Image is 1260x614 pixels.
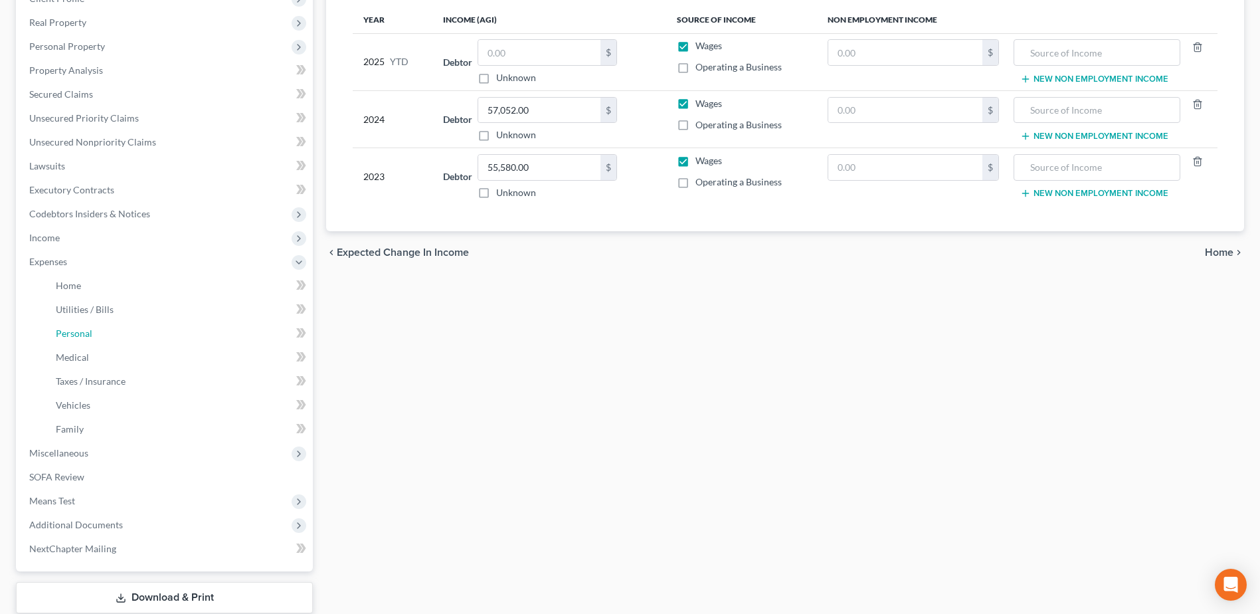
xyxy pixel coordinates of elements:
[1205,247,1244,258] button: Home chevron_right
[982,155,998,180] div: $
[29,543,116,554] span: NextChapter Mailing
[19,58,313,82] a: Property Analysis
[1020,74,1168,84] button: New Non Employment Income
[1215,569,1247,601] div: Open Intercom Messenger
[29,17,86,28] span: Real Property
[326,247,469,258] button: chevron_left Expected Change in Income
[1233,247,1244,258] i: chevron_right
[363,39,422,84] div: 2025
[443,55,472,69] label: Debtor
[600,40,616,65] div: $
[19,465,313,489] a: SOFA Review
[29,447,88,459] span: Miscellaneous
[390,55,408,68] span: YTD
[19,130,313,154] a: Unsecured Nonpriority Claims
[29,112,139,124] span: Unsecured Priority Claims
[19,106,313,130] a: Unsecured Priority Claims
[1021,98,1173,123] input: Source of Income
[29,471,84,482] span: SOFA Review
[363,154,422,199] div: 2023
[817,7,1217,33] th: Non Employment Income
[496,71,536,84] label: Unknown
[29,232,60,243] span: Income
[29,495,75,506] span: Means Test
[29,519,123,530] span: Additional Documents
[363,97,422,142] div: 2024
[45,417,313,441] a: Family
[496,186,536,199] label: Unknown
[828,155,982,180] input: 0.00
[326,247,337,258] i: chevron_left
[443,112,472,126] label: Debtor
[443,169,472,183] label: Debtor
[666,7,817,33] th: Source of Income
[56,375,126,387] span: Taxes / Insurance
[353,7,432,33] th: Year
[29,256,67,267] span: Expenses
[432,7,666,33] th: Income (AGI)
[1021,40,1173,65] input: Source of Income
[29,64,103,76] span: Property Analysis
[29,88,93,100] span: Secured Claims
[45,393,313,417] a: Vehicles
[478,155,600,180] input: 0.00
[45,274,313,298] a: Home
[16,582,313,613] a: Download & Print
[19,537,313,561] a: NextChapter Mailing
[45,346,313,369] a: Medical
[45,369,313,393] a: Taxes / Insurance
[1020,188,1168,199] button: New Non Employment Income
[29,160,65,171] span: Lawsuits
[695,98,722,109] span: Wages
[695,155,722,166] span: Wages
[45,298,313,322] a: Utilities / Bills
[982,98,998,123] div: $
[45,322,313,346] a: Personal
[337,247,469,258] span: Expected Change in Income
[695,176,782,187] span: Operating a Business
[56,328,92,339] span: Personal
[1205,247,1233,258] span: Home
[1020,131,1168,142] button: New Non Employment Income
[600,98,616,123] div: $
[1021,155,1173,180] input: Source of Income
[828,98,982,123] input: 0.00
[478,98,600,123] input: 0.00
[695,119,782,130] span: Operating a Business
[19,154,313,178] a: Lawsuits
[496,128,536,142] label: Unknown
[56,304,114,315] span: Utilities / Bills
[56,280,81,291] span: Home
[478,40,600,65] input: 0.00
[56,352,89,363] span: Medical
[56,423,84,435] span: Family
[982,40,998,65] div: $
[56,399,90,411] span: Vehicles
[29,208,150,219] span: Codebtors Insiders & Notices
[29,41,105,52] span: Personal Property
[695,61,782,72] span: Operating a Business
[828,40,982,65] input: 0.00
[19,82,313,106] a: Secured Claims
[695,40,722,51] span: Wages
[29,184,114,195] span: Executory Contracts
[19,178,313,202] a: Executory Contracts
[600,155,616,180] div: $
[29,136,156,148] span: Unsecured Nonpriority Claims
